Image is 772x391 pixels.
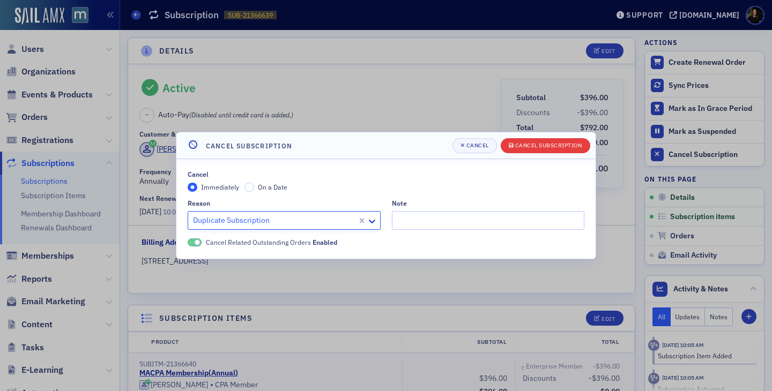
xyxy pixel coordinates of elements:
[466,142,489,148] div: Cancel
[188,238,202,246] span: Enabled
[201,183,239,191] span: Immediately
[244,183,254,192] input: On a Date
[188,199,210,207] div: Reason
[515,142,582,148] div: Cancel Subscription
[188,183,197,192] input: Immediately
[392,199,407,207] div: Note
[258,183,287,191] span: On a Date
[188,170,209,178] div: Cancel
[206,141,292,151] h4: Cancel Subscription
[501,138,590,153] button: Cancel Subscription
[206,237,337,247] span: Cancel Related Outstanding Orders
[313,238,337,246] span: Enabled
[452,138,497,153] button: Cancel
